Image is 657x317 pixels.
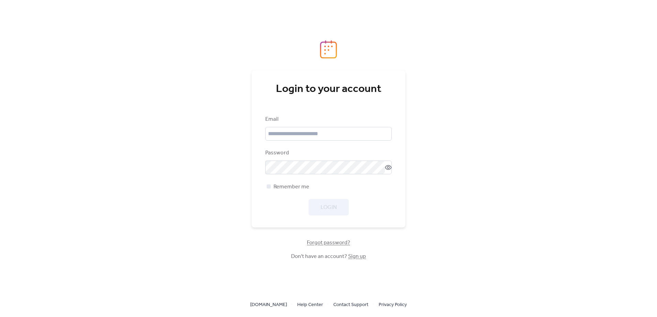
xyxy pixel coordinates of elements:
div: Password [265,149,390,157]
span: Remember me [274,183,309,191]
span: Contact Support [333,301,368,309]
span: [DOMAIN_NAME] [250,301,287,309]
div: Login to your account [265,82,392,96]
span: Forgot password? [307,239,350,247]
a: Sign up [348,251,366,262]
span: Privacy Policy [379,301,407,309]
span: Don't have an account? [291,253,366,261]
a: Help Center [297,300,323,309]
span: Help Center [297,301,323,309]
img: logo [320,40,337,59]
a: [DOMAIN_NAME] [250,300,287,309]
a: Contact Support [333,300,368,309]
a: Forgot password? [307,241,350,245]
a: Privacy Policy [379,300,407,309]
div: Email [265,115,390,124]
